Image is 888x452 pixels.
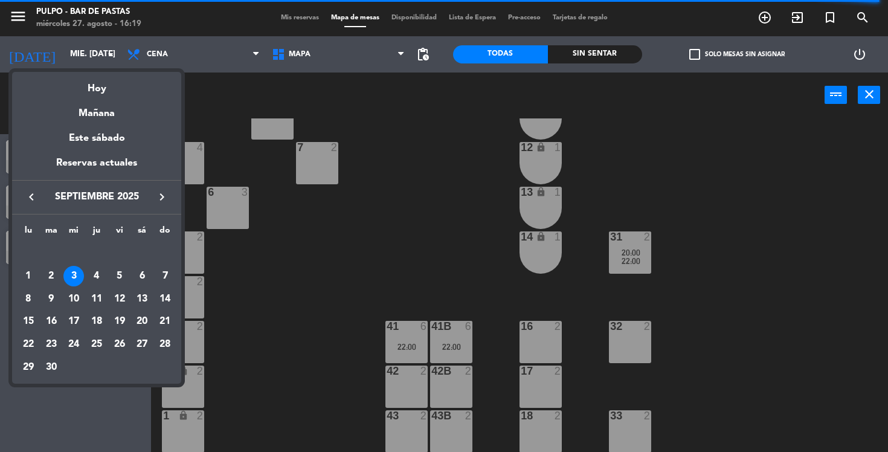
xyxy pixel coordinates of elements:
[131,333,154,356] td: 27 de septiembre de 2025
[85,288,108,311] td: 11 de septiembre de 2025
[18,334,39,355] div: 22
[132,289,152,309] div: 13
[63,266,84,286] div: 3
[108,288,131,311] td: 12 de septiembre de 2025
[21,189,42,205] button: keyboard_arrow_left
[63,334,84,355] div: 24
[41,334,62,355] div: 23
[17,265,40,288] td: 1 de septiembre de 2025
[109,289,130,309] div: 12
[40,288,63,311] td: 9 de septiembre de 2025
[12,97,181,121] div: Mañana
[132,266,152,286] div: 6
[17,224,40,242] th: lunes
[86,289,107,309] div: 11
[24,190,39,204] i: keyboard_arrow_left
[40,333,63,356] td: 23 de septiembre de 2025
[41,357,62,378] div: 30
[85,265,108,288] td: 4 de septiembre de 2025
[62,224,85,242] th: miércoles
[17,242,176,265] td: SEP.
[109,334,130,355] div: 26
[41,266,62,286] div: 2
[18,266,39,286] div: 1
[155,190,169,204] i: keyboard_arrow_right
[85,224,108,242] th: jueves
[153,288,176,311] td: 14 de septiembre de 2025
[40,310,63,333] td: 16 de septiembre de 2025
[155,311,175,332] div: 21
[63,311,84,332] div: 17
[12,121,181,155] div: Este sábado
[42,189,151,205] span: septiembre 2025
[41,289,62,309] div: 9
[109,311,130,332] div: 19
[62,288,85,311] td: 10 de septiembre de 2025
[18,311,39,332] div: 15
[18,357,39,378] div: 29
[62,265,85,288] td: 3 de septiembre de 2025
[108,224,131,242] th: viernes
[85,310,108,333] td: 18 de septiembre de 2025
[62,310,85,333] td: 17 de septiembre de 2025
[12,72,181,97] div: Hoy
[153,333,176,356] td: 28 de septiembre de 2025
[40,224,63,242] th: martes
[63,289,84,309] div: 10
[86,334,107,355] div: 25
[131,288,154,311] td: 13 de septiembre de 2025
[17,333,40,356] td: 22 de septiembre de 2025
[85,333,108,356] td: 25 de septiembre de 2025
[17,288,40,311] td: 8 de septiembre de 2025
[12,155,181,180] div: Reservas actuales
[151,189,173,205] button: keyboard_arrow_right
[132,334,152,355] div: 27
[153,265,176,288] td: 7 de septiembre de 2025
[131,310,154,333] td: 20 de septiembre de 2025
[155,334,175,355] div: 28
[17,356,40,379] td: 29 de septiembre de 2025
[155,289,175,309] div: 14
[109,266,130,286] div: 5
[108,333,131,356] td: 26 de septiembre de 2025
[132,311,152,332] div: 20
[153,224,176,242] th: domingo
[17,310,40,333] td: 15 de septiembre de 2025
[40,265,63,288] td: 2 de septiembre de 2025
[86,311,107,332] div: 18
[153,310,176,333] td: 21 de septiembre de 2025
[131,265,154,288] td: 6 de septiembre de 2025
[41,311,62,332] div: 16
[155,266,175,286] div: 7
[131,224,154,242] th: sábado
[18,289,39,309] div: 8
[86,266,107,286] div: 4
[40,356,63,379] td: 30 de septiembre de 2025
[108,265,131,288] td: 5 de septiembre de 2025
[62,333,85,356] td: 24 de septiembre de 2025
[108,310,131,333] td: 19 de septiembre de 2025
